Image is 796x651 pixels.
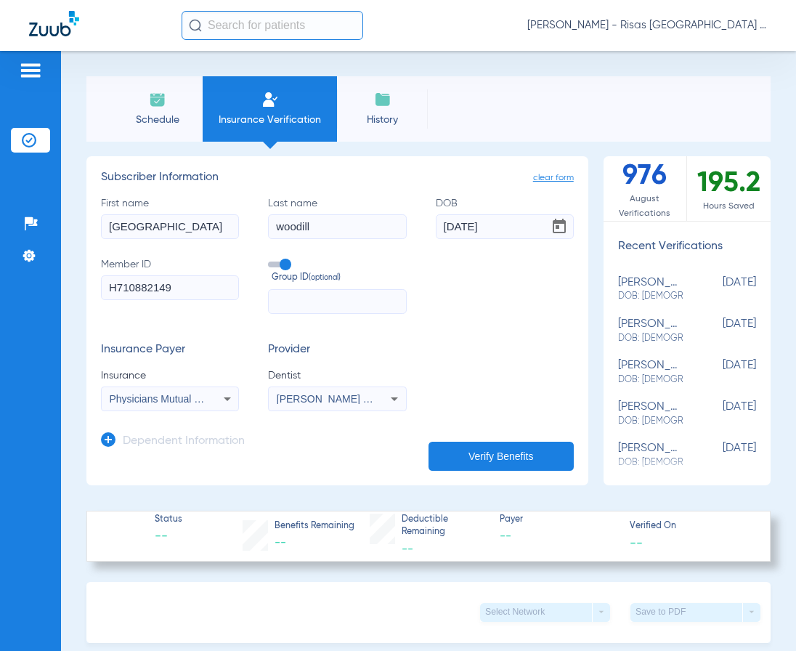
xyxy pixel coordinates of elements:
img: History [374,91,391,108]
span: Physicians Mutual (Dental) [110,393,231,405]
span: Insurance [101,368,239,383]
span: Status [155,514,182,527]
h3: Provider [268,343,406,357]
span: History [348,113,417,127]
span: Verified On [630,520,747,533]
input: Member ID [101,275,239,300]
span: Payer [500,514,617,527]
label: First name [101,196,239,239]
span: [DATE] [683,359,756,386]
span: [DATE] [683,442,756,469]
img: Manual Insurance Verification [261,91,279,108]
span: DOB: [DEMOGRAPHIC_DATA] [618,373,683,387]
span: -- [275,537,286,549]
div: 976 [604,156,687,221]
span: DOB: [DEMOGRAPHIC_DATA] [618,415,683,428]
div: 195.2 [687,156,771,221]
div: [PERSON_NAME] [PERSON_NAME] [618,276,683,303]
img: Search Icon [189,19,202,32]
span: [PERSON_NAME] 1841274487 [277,393,420,405]
span: August Verifications [604,192,686,221]
span: [DATE] [683,400,756,427]
span: clear form [533,171,574,185]
button: Verify Benefits [429,442,574,471]
div: [PERSON_NAME] [618,400,683,427]
span: Insurance Verification [214,113,326,127]
div: [PERSON_NAME] [618,442,683,469]
span: -- [402,543,413,555]
img: Schedule [149,91,166,108]
label: DOB [436,196,574,239]
label: Last name [268,196,406,239]
span: -- [630,535,643,550]
span: Hours Saved [687,199,771,214]
input: Last name [268,214,406,239]
h3: Dependent Information [123,434,245,449]
img: Zuub Logo [29,11,79,36]
small: (optional) [309,272,341,285]
input: DOBOpen calendar [436,214,574,239]
label: Member ID [101,257,239,314]
span: DOB: [DEMOGRAPHIC_DATA] [618,332,683,345]
span: Dentist [268,368,406,383]
span: DOB: [DEMOGRAPHIC_DATA] [618,290,683,303]
div: [PERSON_NAME] [618,359,683,386]
iframe: Chat Widget [723,581,796,651]
span: [DATE] [683,276,756,303]
div: [PERSON_NAME] [618,318,683,344]
h3: Insurance Payer [101,343,239,357]
img: hamburger-icon [19,62,42,79]
span: -- [500,527,617,546]
span: Benefits Remaining [275,520,354,533]
h3: Recent Verifications [604,240,771,254]
span: Schedule [123,113,192,127]
input: Search for patients [182,11,363,40]
span: [PERSON_NAME] - Risas [GEOGRAPHIC_DATA] General [527,18,767,33]
h3: Subscriber Information [101,171,574,185]
input: First name [101,214,239,239]
span: Group ID [272,272,406,285]
span: Deductible Remaining [402,514,487,539]
button: Open calendar [545,212,574,241]
span: [DATE] [683,318,756,344]
span: -- [155,527,182,546]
